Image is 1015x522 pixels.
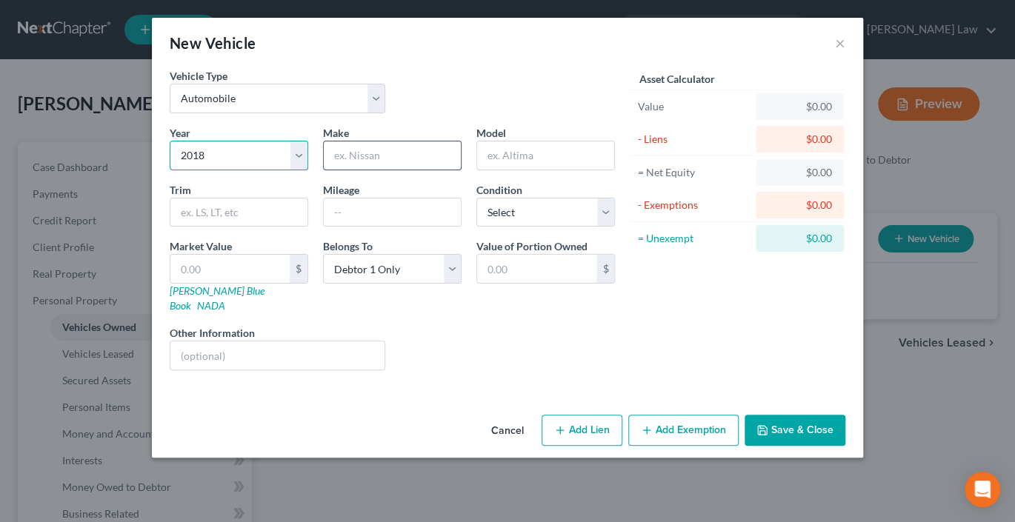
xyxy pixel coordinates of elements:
input: ex. Nissan [324,141,461,170]
button: Add Exemption [628,415,739,446]
label: Year [170,125,190,141]
div: - Exemptions [637,198,749,213]
label: Value of Portion Owned [476,238,588,254]
label: Other Information [170,325,255,341]
label: Model [476,125,506,141]
input: ex. Altima [477,141,614,170]
div: Open Intercom Messenger [965,472,1000,507]
button: × [835,34,845,52]
div: $0.00 [768,198,832,213]
input: 0.00 [170,255,290,283]
div: = Net Equity [637,165,749,180]
span: Belongs To [323,240,373,252]
label: Market Value [170,238,232,254]
label: Condition [476,182,522,198]
input: -- [324,198,461,227]
div: $ [596,255,614,283]
div: $0.00 [768,99,832,114]
div: $0.00 [768,165,832,180]
div: Value [637,99,749,114]
input: 0.00 [477,255,596,283]
a: NADA [197,299,225,312]
div: New Vehicle [170,33,256,53]
div: = Unexempt [637,231,749,246]
label: Vehicle Type [170,68,227,84]
input: (optional) [170,341,385,369]
button: Save & Close [745,415,845,446]
label: Trim [170,182,191,198]
a: [PERSON_NAME] Blue Book [170,284,264,312]
label: Asset Calculator [639,71,714,87]
div: $0.00 [768,231,832,246]
div: $ [290,255,307,283]
button: Cancel [479,416,536,446]
label: Mileage [323,182,359,198]
span: Make [323,127,349,139]
div: - Liens [637,132,749,147]
button: Add Lien [542,415,622,446]
input: ex. LS, LT, etc [170,198,307,227]
div: $0.00 [768,132,832,147]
